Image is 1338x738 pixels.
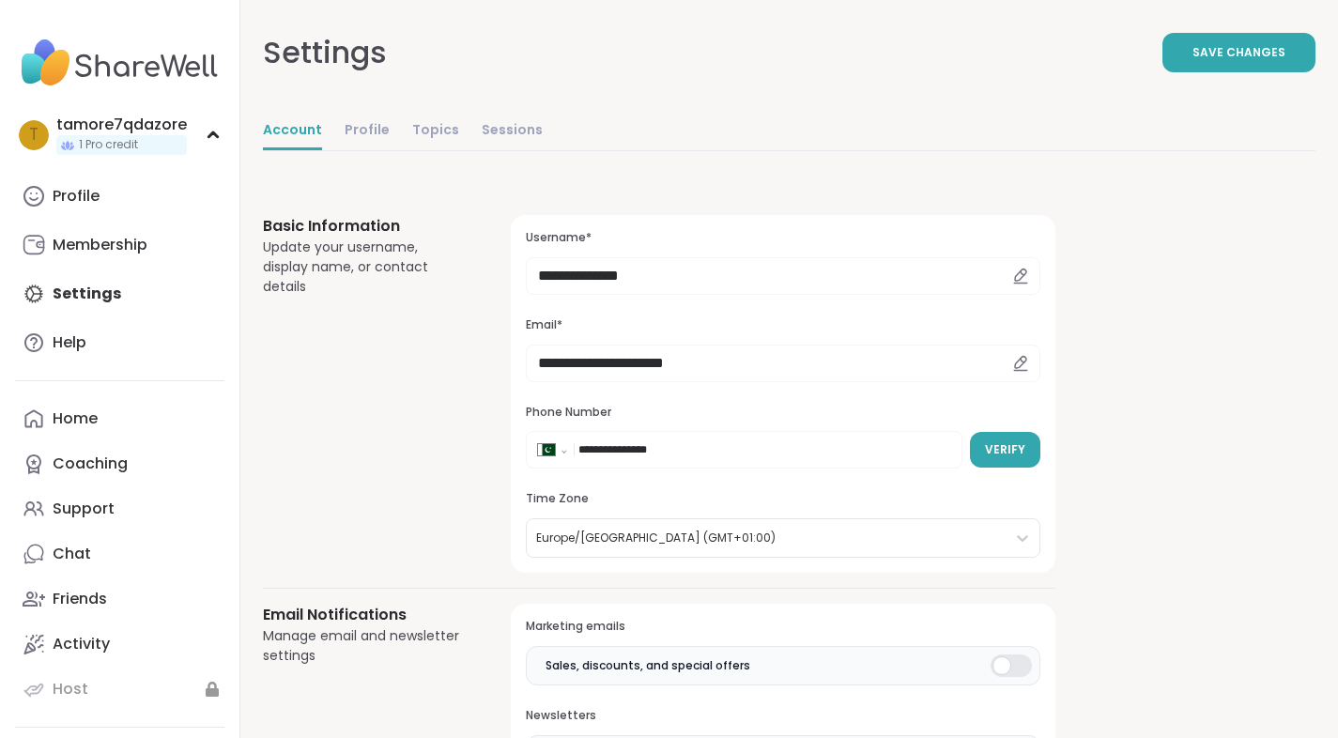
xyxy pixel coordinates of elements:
[53,186,100,207] div: Profile
[263,30,387,75] div: Settings
[53,332,86,353] div: Help
[53,499,115,519] div: Support
[53,589,107,609] div: Friends
[53,544,91,564] div: Chat
[263,113,322,150] a: Account
[546,657,750,674] span: Sales, discounts, and special offers
[15,30,224,96] img: ShareWell Nav Logo
[15,223,224,268] a: Membership
[482,113,543,150] a: Sessions
[15,622,224,667] a: Activity
[15,486,224,531] a: Support
[526,317,1040,333] h3: Email*
[970,432,1040,468] button: Verify
[15,320,224,365] a: Help
[15,441,224,486] a: Coaching
[1192,44,1285,61] span: Save Changes
[15,577,224,622] a: Friends
[412,113,459,150] a: Topics
[526,708,1040,724] h3: Newsletters
[345,113,390,150] a: Profile
[53,408,98,429] div: Home
[53,634,110,654] div: Activity
[263,215,466,238] h3: Basic Information
[526,230,1040,246] h3: Username*
[15,667,224,712] a: Host
[1162,33,1315,72] button: Save Changes
[15,174,224,219] a: Profile
[53,454,128,474] div: Coaching
[263,238,466,297] div: Update your username, display name, or contact details
[53,679,88,700] div: Host
[15,396,224,441] a: Home
[79,137,138,153] span: 1 Pro credit
[526,405,1040,421] h3: Phone Number
[985,441,1025,458] span: Verify
[263,604,466,626] h3: Email Notifications
[263,626,466,666] div: Manage email and newsletter settings
[526,619,1040,635] h3: Marketing emails
[56,115,187,135] div: tamore7qdazore
[526,491,1040,507] h3: Time Zone
[15,531,224,577] a: Chat
[29,123,38,147] span: t
[53,235,147,255] div: Membership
